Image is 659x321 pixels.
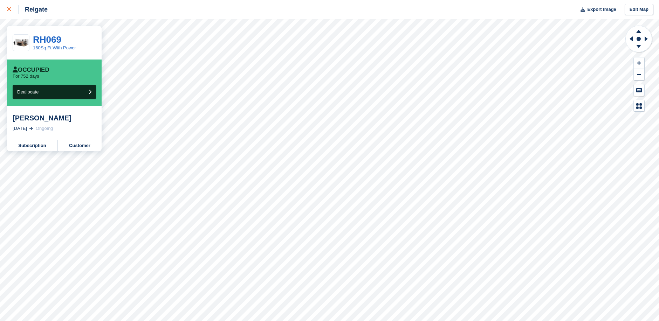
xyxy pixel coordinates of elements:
[13,67,49,74] div: Occupied
[634,69,644,81] button: Zoom Out
[625,4,653,15] a: Edit Map
[13,125,27,132] div: [DATE]
[29,127,33,130] img: arrow-right-light-icn-cde0832a797a2874e46488d9cf13f60e5c3a73dbe684e267c42b8395dfbc2abf.svg
[19,5,48,14] div: Reigate
[33,45,76,50] a: 160Sq.Ft With Power
[13,37,29,49] img: 150-sqft-unit%5B1%5D.jpg
[13,85,96,99] button: Deallocate
[17,89,39,95] span: Deallocate
[13,114,96,122] div: [PERSON_NAME]
[576,4,616,15] button: Export Image
[7,140,58,151] a: Subscription
[13,74,39,79] p: For 752 days
[634,100,644,112] button: Map Legend
[58,140,102,151] a: Customer
[634,57,644,69] button: Zoom In
[33,34,61,45] a: RH069
[634,84,644,96] button: Keyboard Shortcuts
[587,6,616,13] span: Export Image
[36,125,53,132] div: Ongoing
